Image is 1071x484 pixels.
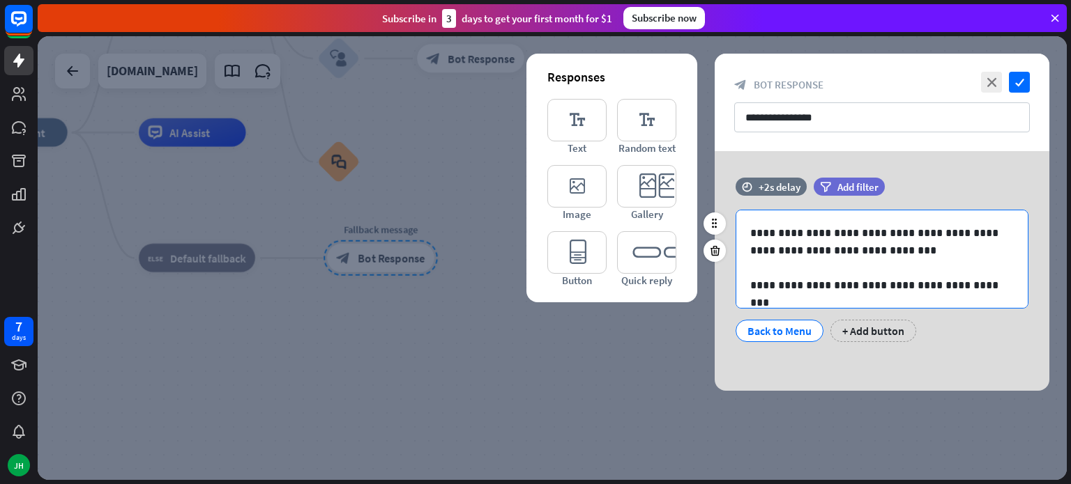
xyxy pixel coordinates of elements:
[12,333,26,343] div: days
[1009,72,1030,93] i: check
[15,320,22,333] div: 7
[754,78,823,91] span: Bot Response
[830,320,916,342] div: + Add button
[442,9,456,28] div: 3
[8,454,30,476] div: JH
[11,6,53,47] button: Open LiveChat chat widget
[820,182,831,192] i: filter
[742,182,752,192] i: time
[4,317,33,346] a: 7 days
[623,7,705,29] div: Subscribe now
[759,180,800,194] div: +2s delay
[747,320,812,341] div: Back to Menu
[981,72,1002,93] i: close
[734,79,747,91] i: block_bot_response
[382,9,612,28] div: Subscribe in days to get your first month for $1
[837,180,879,194] span: Add filter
